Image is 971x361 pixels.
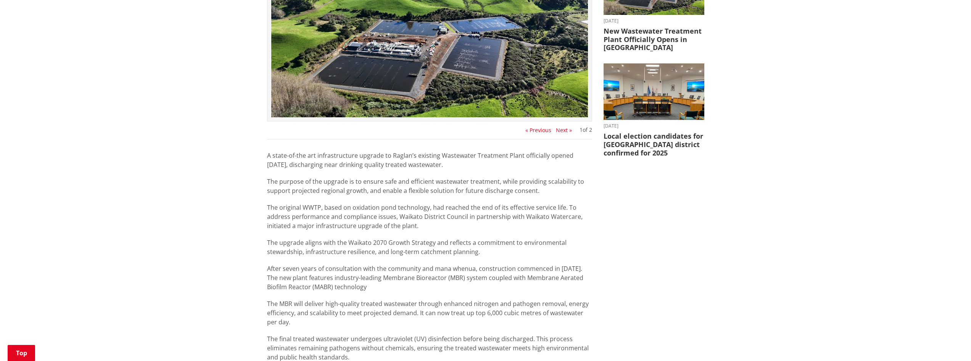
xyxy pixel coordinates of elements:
h3: New Wastewater Treatment Plant Officially Opens in [GEOGRAPHIC_DATA] [604,27,704,52]
div: of 2 [580,127,592,133]
p: The upgrade aligns with the Waikato 2070 Growth Strategy and reflects a commitment to environment... [267,238,592,256]
img: Chambers [604,63,704,120]
time: [DATE] [604,19,704,23]
p: After seven years of consultation with the community and mana whenua, construction commenced in [... [267,264,592,291]
button: Next » [556,127,572,133]
p: A state-of-the art infrastructure upgrade to Raglan’s existing Wastewater Treatment Plant officia... [267,151,592,169]
p: The MBR will deliver high-quality treated wastewater through enhanced nitrogen and pathogen remov... [267,299,592,327]
p: The original WWTP, based on oxidation pond technology, had reached the end of its effective servi... [267,203,592,230]
a: [DATE] Local election candidates for [GEOGRAPHIC_DATA] district confirmed for 2025 [604,63,704,157]
button: « Previous [525,127,551,133]
span: 1 [580,126,583,133]
h3: Local election candidates for [GEOGRAPHIC_DATA] district confirmed for 2025 [604,132,704,157]
p: The purpose of the upgrade is to ensure safe and efficient wastewater treatment, while providing ... [267,177,592,195]
iframe: Messenger Launcher [936,329,963,356]
time: [DATE] [604,124,704,128]
a: Top [8,345,35,361]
